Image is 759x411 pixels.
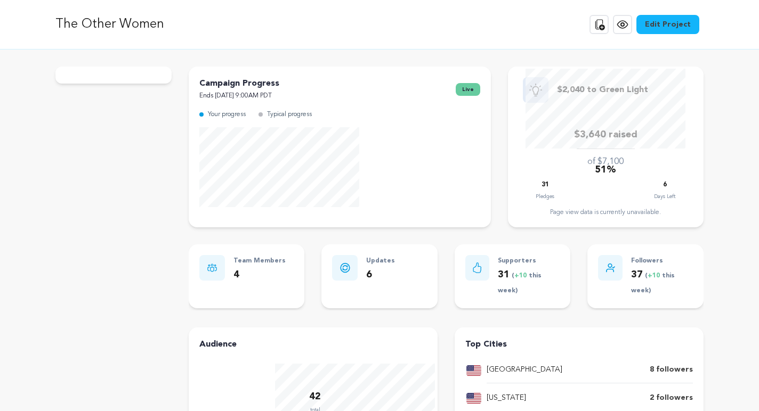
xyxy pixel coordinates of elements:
[663,179,667,191] p: 6
[465,338,693,351] h4: Top Cities
[208,109,246,121] p: Your progress
[587,155,624,168] p: of $7,100
[648,273,662,279] span: +10
[233,267,286,283] p: 4
[631,255,693,267] p: Followers
[636,15,699,34] a: Edit Project
[650,392,693,405] p: 2 followers
[631,267,693,298] p: 37
[309,389,321,405] p: 42
[267,109,312,121] p: Typical progress
[366,267,395,283] p: 6
[199,90,279,102] p: Ends [DATE] 9:00AM PDT
[456,83,480,96] span: live
[498,267,560,298] p: 31
[650,364,693,376] p: 8 followers
[536,191,554,202] p: Pledges
[233,255,286,267] p: Team Members
[519,208,693,217] div: Page view data is currently unavailable.
[498,273,542,294] span: ( this week)
[542,179,549,191] p: 31
[487,392,526,405] p: [US_STATE]
[595,162,616,178] p: 51%
[498,255,560,267] p: Supporters
[199,338,427,351] h4: Audience
[487,364,562,376] p: [GEOGRAPHIC_DATA]
[366,255,395,267] p: Updates
[55,15,164,34] p: The Other Women
[631,273,675,294] span: ( this week)
[514,273,529,279] span: +10
[654,191,675,202] p: Days Left
[199,77,279,90] p: Campaign Progress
